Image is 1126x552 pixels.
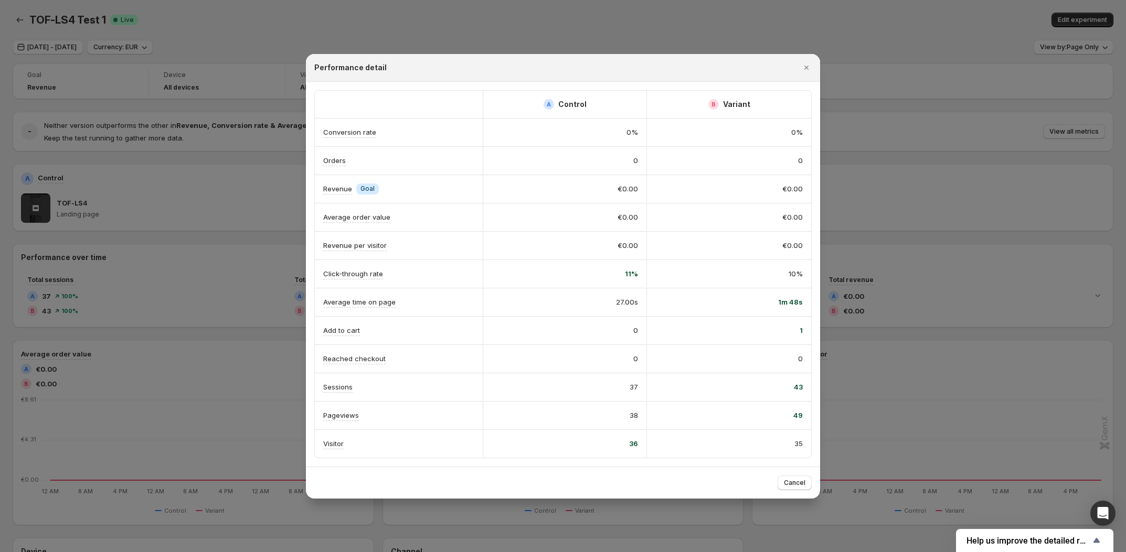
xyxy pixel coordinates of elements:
[1090,501,1116,526] div: Open Intercom Messenger
[793,410,803,420] span: 49
[323,212,390,222] p: Average order value
[618,212,638,222] span: €0.00
[778,475,812,490] button: Cancel
[782,240,803,251] span: €0.00
[323,240,387,251] p: Revenue per visitor
[966,534,1103,547] button: Show survey - Help us improve the detailed report for A/B campaigns
[323,183,352,194] p: Revenue
[966,536,1090,546] span: Help us improve the detailed report for A/B campaigns
[360,185,375,193] span: Goal
[323,127,376,137] p: Conversion rate
[323,410,359,420] p: Pageviews
[626,127,638,137] span: 0%
[799,60,814,75] button: Close
[633,325,638,335] span: 0
[798,155,803,166] span: 0
[616,297,638,307] span: 27.00s
[625,268,638,279] span: 11%
[782,212,803,222] span: €0.00
[618,240,638,251] span: €0.00
[618,183,638,194] span: €0.00
[629,438,638,449] span: 36
[711,101,716,107] h2: B
[314,62,387,73] h2: Performance detail
[323,438,344,449] p: Visitor
[323,268,383,279] p: Click-through rate
[633,155,638,166] span: 0
[547,101,551,107] h2: A
[789,268,803,279] span: 10%
[800,325,803,335] span: 1
[782,183,803,194] span: €0.00
[784,479,805,487] span: Cancel
[798,353,803,364] span: 0
[323,382,353,392] p: Sessions
[630,382,638,392] span: 37
[558,99,587,110] h2: Control
[323,325,360,335] p: Add to cart
[633,353,638,364] span: 0
[323,297,396,307] p: Average time on page
[794,382,803,392] span: 43
[778,297,803,307] span: 1m 48s
[323,353,386,364] p: Reached checkout
[630,410,638,420] span: 38
[791,127,803,137] span: 0%
[323,155,346,166] p: Orders
[794,438,803,449] span: 35
[723,99,750,110] h2: Variant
